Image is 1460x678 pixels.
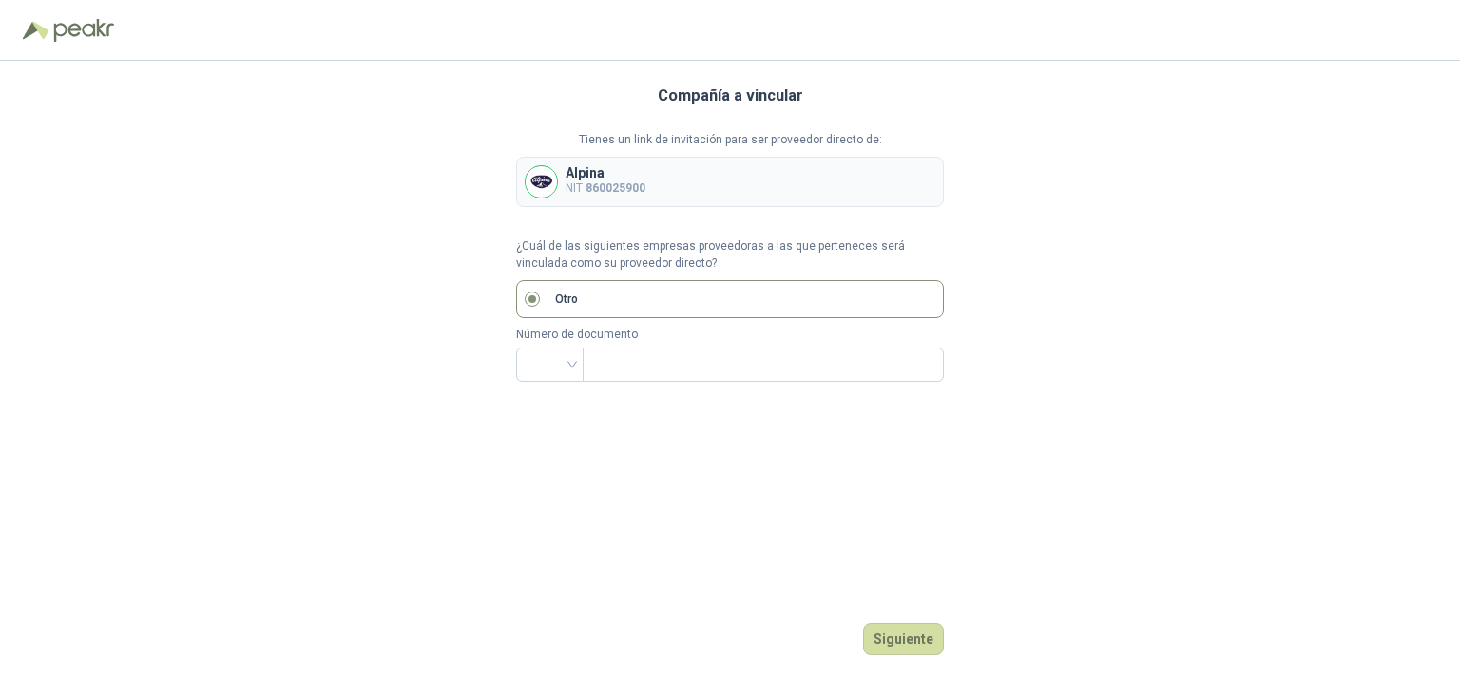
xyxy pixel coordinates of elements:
p: Tienes un link de invitación para ser proveedor directo de: [516,131,944,149]
img: Peakr [53,19,114,42]
p: NIT [566,179,645,198]
p: ¿Cuál de las siguientes empresas proveedoras a las que perteneces será vinculada como su proveedo... [516,237,944,273]
b: 860025900 [586,181,645,195]
p: Alpina [566,166,645,179]
button: Siguiente [863,623,944,655]
p: Otro [555,291,578,309]
p: Número de documento [516,326,944,344]
img: Company Logo [526,166,557,198]
h3: Compañía a vincular [658,84,803,108]
img: Logo [23,21,49,40]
